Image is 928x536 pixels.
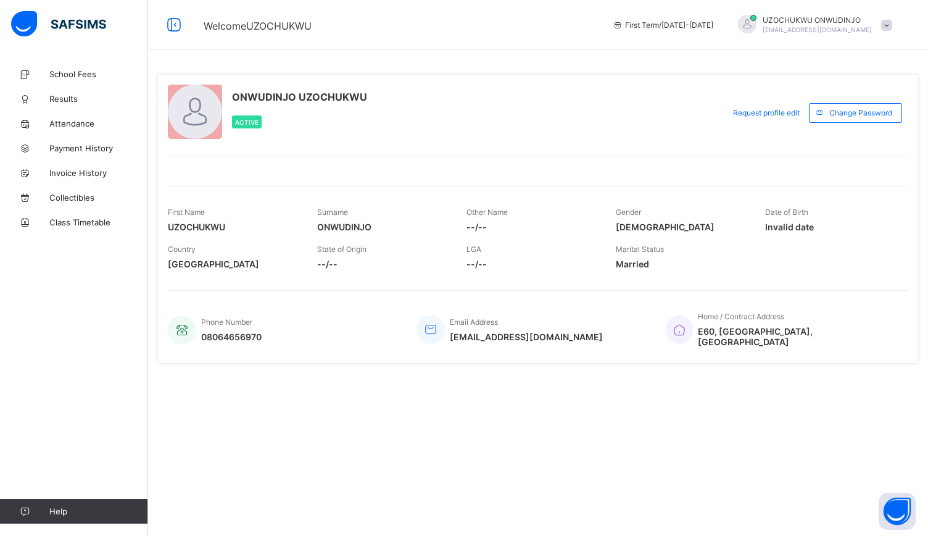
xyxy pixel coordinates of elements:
span: Request profile edit [733,108,800,117]
span: Home / Contract Address [698,312,784,321]
span: Other Name [466,207,508,217]
span: UZOCHUKWU [168,222,299,232]
span: [EMAIL_ADDRESS][DOMAIN_NAME] [763,26,872,33]
span: Date of Birth [765,207,808,217]
span: Change Password [829,108,892,117]
span: State of Origin [317,245,367,254]
span: Invoice History [49,168,148,178]
span: --/-- [466,259,597,269]
span: --/-- [317,259,448,269]
span: Active [235,119,259,126]
span: ONWUDINJO UZOCHUKWU [232,91,367,103]
span: Surname [317,207,348,217]
span: Class Timetable [49,217,148,227]
span: Help [49,506,147,516]
span: --/-- [466,222,597,232]
span: First Name [168,207,205,217]
button: Open asap [879,493,916,530]
span: Welcome UZOCHUKWU [204,20,312,32]
span: [EMAIL_ADDRESS][DOMAIN_NAME] [450,332,603,342]
span: Results [49,94,148,104]
span: UZOCHUKWU ONWUDINJO [763,15,872,25]
span: Payment History [49,143,148,153]
span: Email Address [450,317,498,327]
span: 08064656970 [201,332,262,342]
span: Country [168,245,196,254]
span: Attendance [49,119,148,128]
span: E60, [GEOGRAPHIC_DATA], [GEOGRAPHIC_DATA] [698,326,896,347]
span: [DEMOGRAPHIC_DATA] [616,222,747,232]
span: LGA [466,245,481,254]
span: Collectibles [49,193,148,203]
img: safsims [11,11,106,37]
span: Gender [616,207,641,217]
span: Phone Number [201,317,252,327]
span: session/term information [613,20,713,30]
span: Invalid date [765,222,896,232]
span: ONWUDINJO [317,222,448,232]
span: School Fees [49,69,148,79]
span: [GEOGRAPHIC_DATA] [168,259,299,269]
span: Marital Status [616,245,664,254]
span: Married [616,259,747,269]
div: UZOCHUKWUONWUDINJO [726,15,898,35]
